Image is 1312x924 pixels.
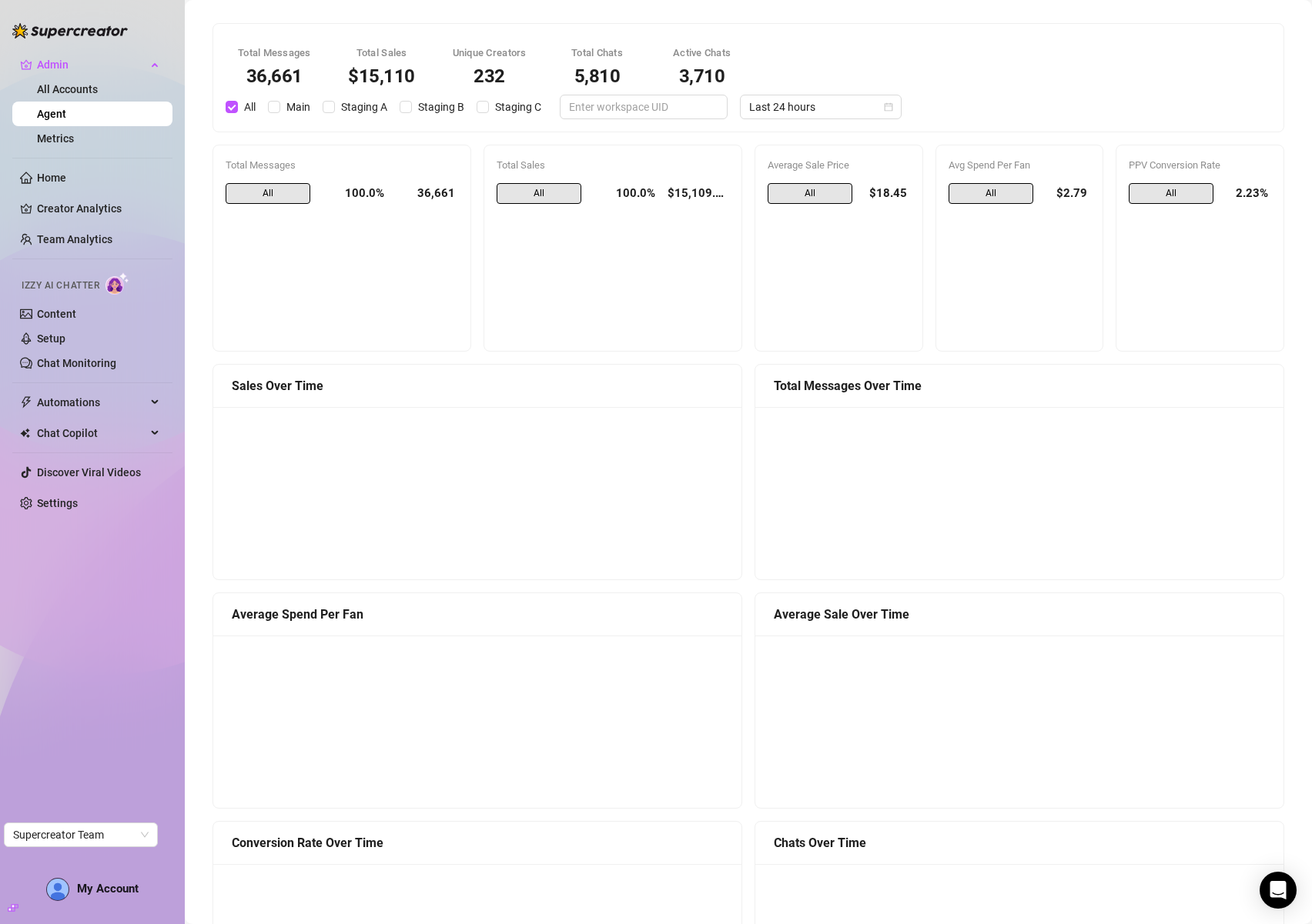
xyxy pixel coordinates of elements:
[768,158,910,173] div: Average Sale Price
[22,279,99,293] span: Izzy AI Chatter
[37,172,66,184] a: Home
[20,396,32,409] span: thunderbolt
[20,58,32,71] span: crown
[1226,183,1271,205] div: 2.23%
[232,833,723,852] div: Conversion Rate Over Time
[238,98,262,115] span: All
[1129,158,1271,173] div: PPV Conversion Rate
[768,183,852,205] span: All
[238,67,311,85] div: 36,661
[865,183,910,205] div: $18.45
[774,605,1265,624] div: Average Sale Over Time
[37,497,78,509] a: Settings
[238,45,311,61] div: Total Messages
[668,67,736,85] div: 3,710
[774,833,1265,852] div: Chats Over Time
[37,132,74,145] a: Metrics
[1129,183,1213,205] span: All
[77,882,139,896] span: My Account
[12,23,128,38] img: logo-BBDzfeDw.svg
[668,183,729,205] div: $15,109.68
[949,183,1033,205] span: All
[348,45,416,61] div: Total Sales
[37,421,146,445] span: Chat Copilot
[335,98,393,115] span: Staging A
[323,183,384,205] div: 100.0%
[37,332,65,345] a: Setup
[37,233,112,245] a: Team Analytics
[569,98,706,115] input: Enter workspace UID
[226,183,310,205] span: All
[348,67,416,85] div: $15,110
[8,902,18,913] span: build
[232,605,723,624] div: Average Spend Per Fan
[37,83,98,95] a: All Accounts
[1046,183,1091,205] div: $2.79
[37,390,146,415] span: Automations
[37,196,160,221] a: Creator Analytics
[1260,872,1297,909] div: Open Intercom Messenger
[884,102,893,112] span: calendar
[105,272,129,295] img: AI Chatter
[489,98,547,115] span: Staging C
[594,183,655,205] div: 100.0%
[37,466,141,479] a: Discover Viral Videos
[37,357,116,369] a: Chat Monitoring
[37,52,146,77] span: Admin
[668,45,736,61] div: Active Chats
[497,183,581,205] span: All
[37,108,66,120] a: Agent
[564,45,631,61] div: Total Chats
[774,376,1265,395] div: Total Messages Over Time
[226,158,458,173] div: Total Messages
[749,95,892,118] span: Last 24 hours
[280,98,316,115] span: Main
[37,308,76,320] a: Content
[47,879,69,900] img: AD_cMMTxCeTpmN1d5MnKJ1j-_uXZCpTKapSSqNGg4PyXtR_tCW7gZXTNmFz2tpVv9LSyNV7ff1CaS4f4q0HLYKULQOwoM5GQR...
[13,823,149,846] span: Supercreator Team
[497,158,729,173] div: Total Sales
[412,98,470,115] span: Staging B
[453,67,527,85] div: 232
[453,45,527,61] div: Unique Creators
[232,376,723,395] div: Sales Over Time
[397,183,458,205] div: 36,661
[564,67,631,85] div: 5,810
[20,428,30,439] img: Chat Copilot
[949,158,1091,173] div: Avg Spend Per Fan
